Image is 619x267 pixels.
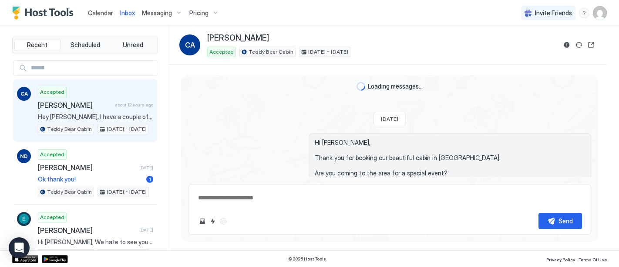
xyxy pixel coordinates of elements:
[38,113,153,121] span: Hey [PERSON_NAME], I have a couple of questions about the dog: Is the dog a service animal requir...
[14,39,61,51] button: Recent
[288,256,326,262] span: © 2025 Host Tools
[20,152,28,160] span: ND
[107,125,147,133] span: [DATE] - [DATE]
[142,9,172,17] span: Messaging
[20,90,28,98] span: CA
[9,237,30,258] div: Open Intercom Messenger
[558,216,573,226] div: Send
[368,82,423,90] span: Loading messages...
[38,175,143,183] span: Ok thank you!
[47,125,92,133] span: Teddy Bear Cabin
[139,165,153,171] span: [DATE]
[139,227,153,233] span: [DATE]
[197,216,208,226] button: Upload image
[115,102,153,108] span: about 12 hours ago
[579,254,607,264] a: Terms Of Use
[123,41,143,49] span: Unread
[12,37,158,53] div: tab-group
[546,254,575,264] a: Privacy Policy
[107,188,147,196] span: [DATE] - [DATE]
[208,216,218,226] button: Quick reply
[357,82,365,91] div: loading
[308,48,348,56] span: [DATE] - [DATE]
[12,255,38,263] a: App Store
[574,40,584,50] button: Sync reservation
[110,39,156,51] button: Unread
[27,41,47,49] span: Recent
[120,9,135,17] span: Inbox
[40,151,64,158] span: Accepted
[42,255,68,263] a: Google Play Store
[209,48,234,56] span: Accepted
[381,116,398,122] span: [DATE]
[27,61,157,75] input: Input Field
[207,33,269,43] span: [PERSON_NAME]
[579,257,607,262] span: Terms Of Use
[149,176,151,182] span: 1
[40,213,64,221] span: Accepted
[88,8,113,17] a: Calendar
[38,238,153,246] span: Hi [PERSON_NAME], We hate to see you go! Checkout time is 10AM. When you are ready to leave, plea...
[38,101,111,110] span: [PERSON_NAME]
[40,88,64,96] span: Accepted
[562,40,572,50] button: Reservation information
[593,6,607,20] div: User profile
[315,139,585,253] span: Hi [PERSON_NAME], Thank you for booking our beautiful cabin in [GEOGRAPHIC_DATA]. Are you coming ...
[535,9,572,17] span: Invite Friends
[12,7,77,20] a: Host Tools Logo
[62,39,108,51] button: Scheduled
[586,40,596,50] button: Open reservation
[579,8,589,18] div: menu
[47,188,92,196] span: Teddy Bear Cabin
[185,40,195,50] span: CA
[249,48,293,56] span: Teddy Bear Cabin
[120,8,135,17] a: Inbox
[38,226,136,235] span: [PERSON_NAME]
[71,41,100,49] span: Scheduled
[538,213,582,229] button: Send
[546,257,575,262] span: Privacy Policy
[189,9,209,17] span: Pricing
[38,163,136,172] span: [PERSON_NAME]
[88,9,113,17] span: Calendar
